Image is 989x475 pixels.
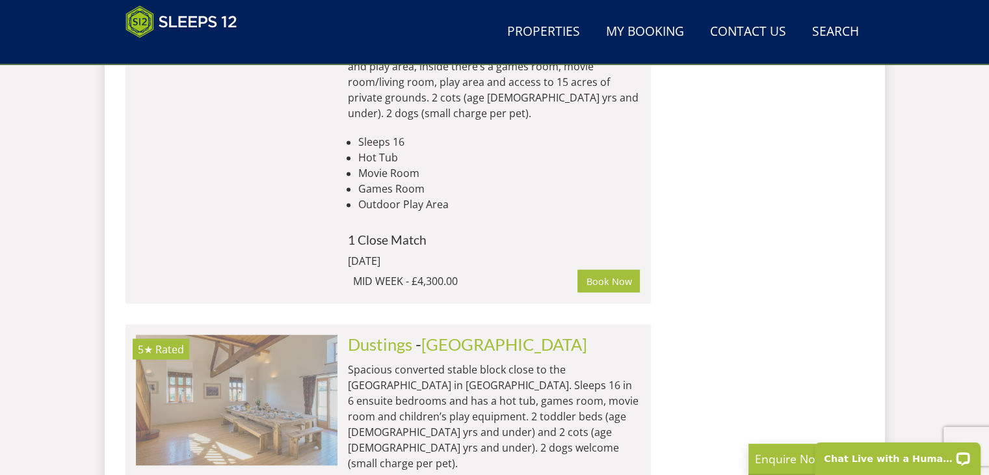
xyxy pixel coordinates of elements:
iframe: Customer reviews powered by Trustpilot [119,46,256,57]
img: dustings-holiday-home-somerset-sleeps-10.original.jpg [136,334,337,465]
li: Outdoor Play Area [358,197,640,212]
span: Rated [155,342,184,356]
h4: 1 Close Match [348,233,640,247]
a: Dustings [348,334,412,353]
p: Enquire Now [755,450,950,467]
a: Properties [502,18,585,47]
iframe: LiveChat chat widget [806,434,989,475]
img: Sleeps 12 [125,5,237,38]
div: MID WEEK - £4,300.00 [353,273,578,288]
a: Search [807,18,864,47]
a: My Booking [601,18,689,47]
div: [DATE] [348,253,523,269]
li: Hot Tub [358,150,640,165]
a: [GEOGRAPHIC_DATA] [421,334,587,353]
span: - [415,334,587,353]
a: 5★ Rated [136,334,337,465]
a: Contact Us [705,18,791,47]
p: Spacious converted stable block close to the [GEOGRAPHIC_DATA] in [GEOGRAPHIC_DATA]. Sleeps 16 in... [348,361,640,470]
span: Dustings has a 5 star rating under the Quality in Tourism Scheme [138,342,153,356]
li: Movie Room [358,165,640,181]
li: Sleeps 16 [358,134,640,150]
p: A very handsome conversion of centuries old apple lofts and linhays in [GEOGRAPHIC_DATA]. Sleeps ... [348,12,640,121]
a: Book Now [577,269,640,292]
li: Games Room [358,181,640,197]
